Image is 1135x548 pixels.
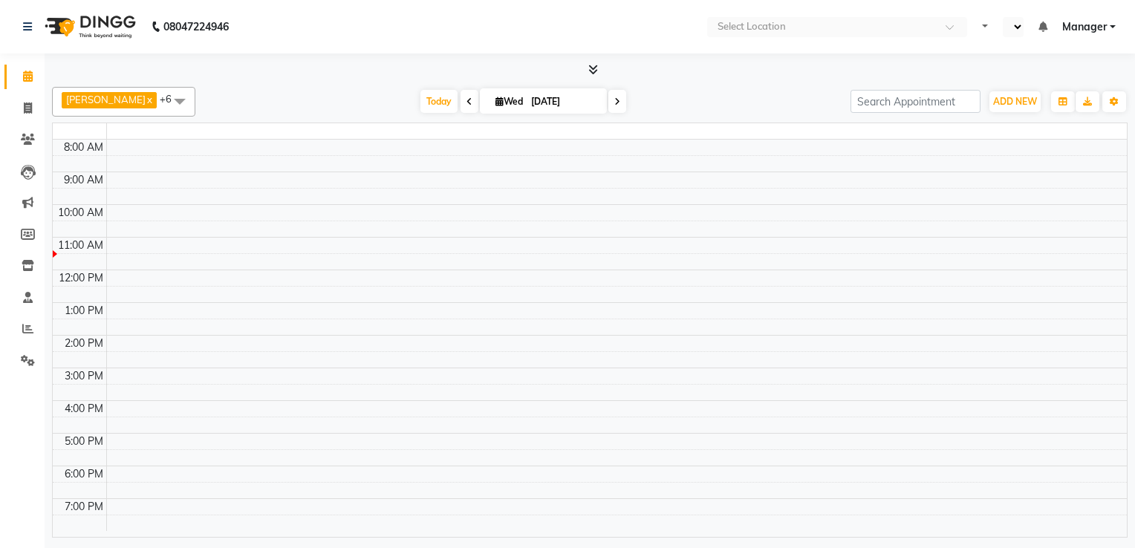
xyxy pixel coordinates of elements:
[56,270,106,286] div: 12:00 PM
[62,466,106,482] div: 6:00 PM
[989,91,1041,112] button: ADD NEW
[851,90,980,113] input: Search Appointment
[38,6,140,48] img: logo
[163,6,229,48] b: 08047224946
[146,94,152,105] a: x
[66,94,146,105] span: [PERSON_NAME]
[993,96,1037,107] span: ADD NEW
[55,238,106,253] div: 11:00 AM
[55,205,106,221] div: 10:00 AM
[62,401,106,417] div: 4:00 PM
[62,499,106,515] div: 7:00 PM
[62,336,106,351] div: 2:00 PM
[527,91,601,113] input: 2025-09-03
[62,434,106,449] div: 5:00 PM
[62,368,106,384] div: 3:00 PM
[62,303,106,319] div: 1:00 PM
[61,140,106,155] div: 8:00 AM
[420,90,458,113] span: Today
[61,172,106,188] div: 9:00 AM
[1062,19,1107,35] span: Manager
[160,93,183,105] span: +6
[718,19,786,34] div: Select Location
[492,96,527,107] span: Wed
